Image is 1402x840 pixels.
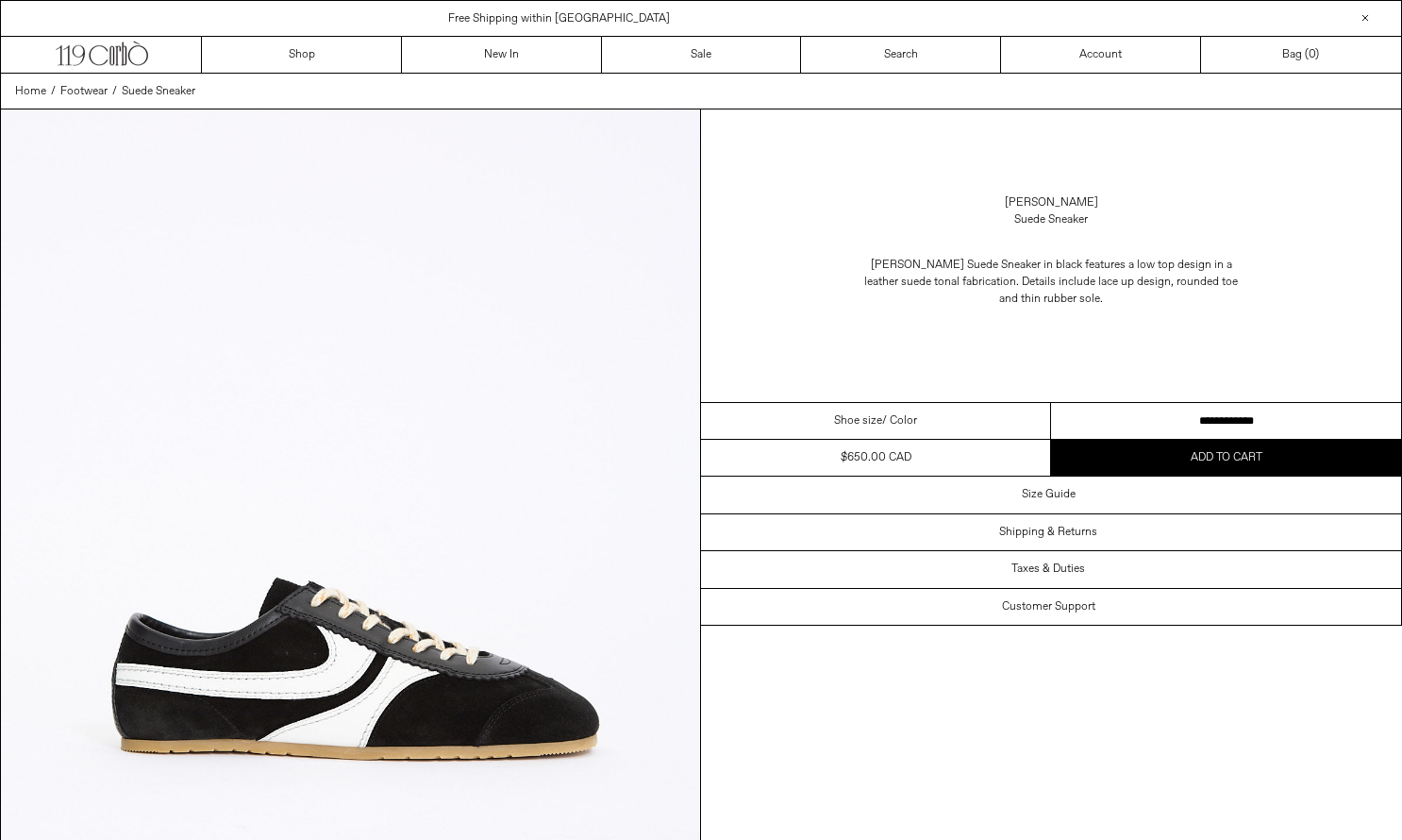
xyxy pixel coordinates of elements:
h3: Shipping & Returns [999,526,1097,539]
span: / [112,83,117,100]
a: Shop [202,37,402,73]
span: 0 [1309,47,1315,62]
a: Home [15,83,46,100]
a: Search [801,37,1001,73]
a: Bag () [1201,37,1401,73]
a: New In [402,37,602,73]
a: Suede Sneaker [122,83,195,100]
h3: Size Guide [1022,488,1076,501]
span: Add to cart [1191,450,1262,465]
div: Suede Sneaker [1014,211,1088,228]
a: Account [1001,37,1201,73]
span: Footwear [60,84,108,99]
span: / Color [882,412,917,429]
p: [PERSON_NAME] Suede Sneaker in black features a low top design in a leather suede tonal fabricati... [862,247,1240,317]
span: ) [1309,46,1319,63]
a: Free Shipping within [GEOGRAPHIC_DATA] [448,11,670,26]
a: [PERSON_NAME] [1005,194,1098,211]
a: Sale [602,37,802,73]
span: $650.00 CAD [841,450,911,465]
span: Shoe size [834,412,882,429]
a: Footwear [60,83,108,100]
h3: Taxes & Duties [1011,563,1085,576]
button: Add to cart [1051,440,1401,476]
h3: Customer Support [1002,600,1095,613]
span: Suede Sneaker [122,84,195,99]
span: Home [15,84,46,99]
span: / [51,83,56,100]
